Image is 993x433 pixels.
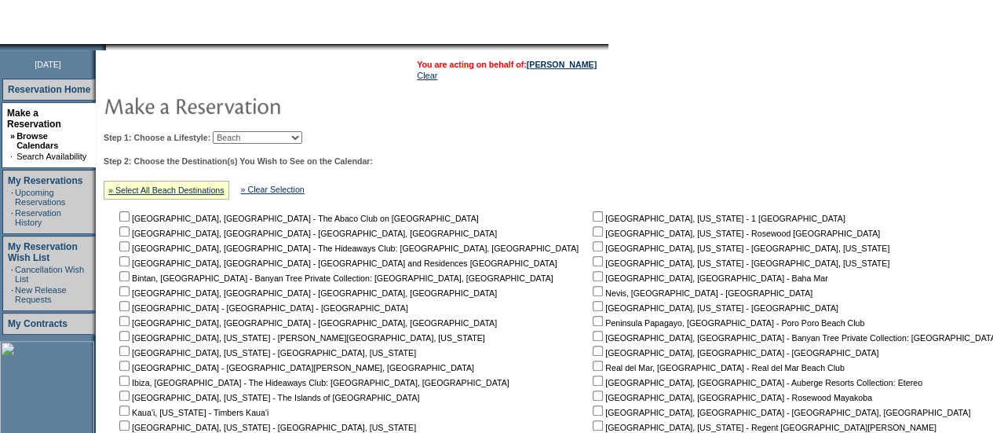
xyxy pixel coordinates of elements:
td: · [11,285,13,304]
nobr: [GEOGRAPHIC_DATA], [GEOGRAPHIC_DATA] - The Hideaways Club: [GEOGRAPHIC_DATA], [GEOGRAPHIC_DATA] [116,244,579,253]
a: Upcoming Reservations [15,188,65,207]
img: blank.gif [106,44,108,50]
b: Step 1: Choose a Lifestyle: [104,133,210,142]
nobr: Kaua'i, [US_STATE] - Timbers Kaua'i [116,408,268,417]
nobr: [GEOGRAPHIC_DATA], [US_STATE] - [GEOGRAPHIC_DATA] [590,303,838,313]
nobr: [GEOGRAPHIC_DATA], [GEOGRAPHIC_DATA] - The Abaco Club on [GEOGRAPHIC_DATA] [116,214,479,223]
nobr: [GEOGRAPHIC_DATA], [US_STATE] - Regent [GEOGRAPHIC_DATA][PERSON_NAME] [590,423,936,432]
td: · [11,265,13,284]
a: Reservation Home [8,84,90,95]
nobr: [GEOGRAPHIC_DATA], [GEOGRAPHIC_DATA] - [GEOGRAPHIC_DATA], [GEOGRAPHIC_DATA] [590,408,970,417]
span: You are acting on behalf of: [417,60,597,69]
nobr: Bintan, [GEOGRAPHIC_DATA] - Banyan Tree Private Collection: [GEOGRAPHIC_DATA], [GEOGRAPHIC_DATA] [116,273,553,283]
a: Clear [417,71,437,80]
nobr: [GEOGRAPHIC_DATA], [GEOGRAPHIC_DATA] - Rosewood Mayakoba [590,393,872,402]
nobr: [GEOGRAPHIC_DATA], [US_STATE] - [PERSON_NAME][GEOGRAPHIC_DATA], [US_STATE] [116,333,485,343]
nobr: [GEOGRAPHIC_DATA], [GEOGRAPHIC_DATA] - Baha Mar [590,273,827,283]
span: [DATE] [35,60,61,69]
a: My Contracts [8,318,68,329]
a: Reservation History [15,208,61,227]
nobr: [GEOGRAPHIC_DATA], [US_STATE] - [GEOGRAPHIC_DATA], [US_STATE] [590,259,889,268]
nobr: [GEOGRAPHIC_DATA], [US_STATE] - [GEOGRAPHIC_DATA], [US_STATE] [116,348,416,358]
nobr: [GEOGRAPHIC_DATA], [US_STATE] - Rosewood [GEOGRAPHIC_DATA] [590,229,880,238]
nobr: [GEOGRAPHIC_DATA] - [GEOGRAPHIC_DATA][PERSON_NAME], [GEOGRAPHIC_DATA] [116,363,474,372]
td: · [11,208,13,227]
a: » Select All Beach Destinations [108,185,225,195]
nobr: [GEOGRAPHIC_DATA] - [GEOGRAPHIC_DATA] - [GEOGRAPHIC_DATA] [116,303,408,313]
nobr: [GEOGRAPHIC_DATA], [GEOGRAPHIC_DATA] - [GEOGRAPHIC_DATA] [590,348,878,358]
nobr: [GEOGRAPHIC_DATA], [GEOGRAPHIC_DATA] - [GEOGRAPHIC_DATA] and Residences [GEOGRAPHIC_DATA] [116,259,557,268]
nobr: [GEOGRAPHIC_DATA], [GEOGRAPHIC_DATA] - Auberge Resorts Collection: Etereo [590,378,922,387]
nobr: Real del Mar, [GEOGRAPHIC_DATA] - Real del Mar Beach Club [590,363,845,372]
nobr: Peninsula Papagayo, [GEOGRAPHIC_DATA] - Poro Poro Beach Club [590,318,864,328]
a: Search Availability [16,152,86,161]
nobr: [GEOGRAPHIC_DATA], [GEOGRAPHIC_DATA] - [GEOGRAPHIC_DATA], [GEOGRAPHIC_DATA] [116,229,497,238]
a: Browse Calendars [16,131,58,150]
a: [PERSON_NAME] [527,60,597,69]
a: My Reservations [8,175,82,186]
b: » [10,131,15,141]
nobr: Nevis, [GEOGRAPHIC_DATA] - [GEOGRAPHIC_DATA] [590,288,812,298]
nobr: [GEOGRAPHIC_DATA], [US_STATE] - 1 [GEOGRAPHIC_DATA] [590,214,845,223]
a: Make a Reservation [7,108,61,130]
nobr: Ibiza, [GEOGRAPHIC_DATA] - The Hideaways Club: [GEOGRAPHIC_DATA], [GEOGRAPHIC_DATA] [116,378,509,387]
a: New Release Requests [15,285,66,304]
nobr: [GEOGRAPHIC_DATA], [US_STATE] - [GEOGRAPHIC_DATA], [US_STATE] [116,423,416,432]
td: · [11,188,13,207]
nobr: [GEOGRAPHIC_DATA], [GEOGRAPHIC_DATA] - [GEOGRAPHIC_DATA], [GEOGRAPHIC_DATA] [116,318,497,328]
td: · [10,152,15,161]
img: promoShadowLeftCorner.gif [100,44,106,50]
a: My Reservation Wish List [8,241,78,263]
a: Cancellation Wish List [15,265,84,284]
nobr: [GEOGRAPHIC_DATA], [GEOGRAPHIC_DATA] - [GEOGRAPHIC_DATA], [GEOGRAPHIC_DATA] [116,288,497,298]
b: Step 2: Choose the Destination(s) You Wish to See on the Calendar: [104,156,373,166]
img: pgTtlMakeReservation.gif [104,90,418,121]
nobr: [GEOGRAPHIC_DATA], [US_STATE] - [GEOGRAPHIC_DATA], [US_STATE] [590,244,889,253]
a: » Clear Selection [241,185,305,194]
nobr: [GEOGRAPHIC_DATA], [US_STATE] - The Islands of [GEOGRAPHIC_DATA] [116,393,419,402]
